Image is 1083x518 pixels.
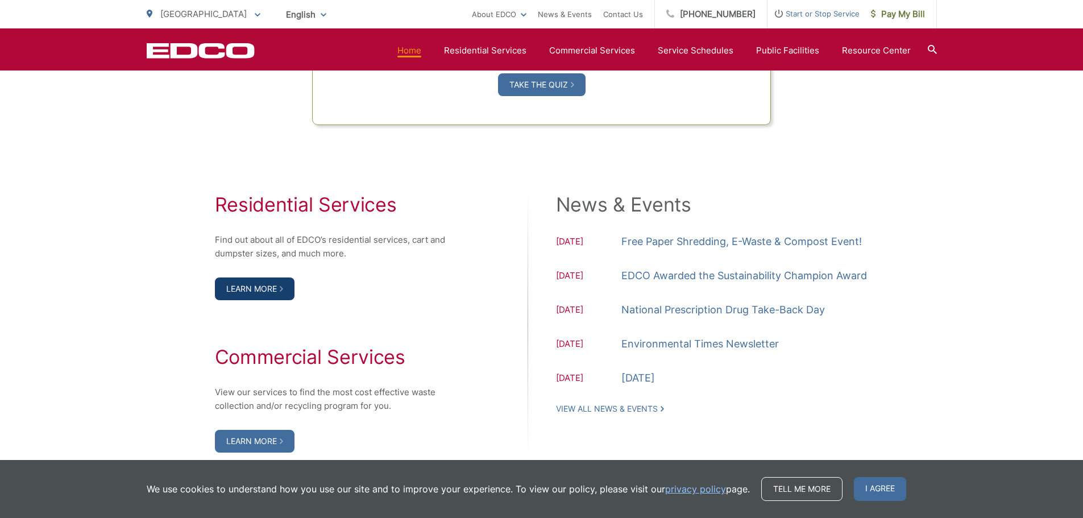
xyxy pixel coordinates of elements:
a: News & Events [538,7,592,21]
span: [DATE] [556,235,621,250]
a: View All News & Events [556,404,664,414]
p: Find out about all of EDCO’s residential services, cart and dumpster sizes, and much more. [215,233,459,260]
a: Service Schedules [658,44,733,57]
h2: News & Events [556,193,869,216]
span: Pay My Bill [871,7,925,21]
span: [DATE] [556,303,621,318]
a: Contact Us [603,7,643,21]
a: Tell me more [761,477,843,501]
a: National Prescription Drug Take-Back Day [621,301,825,318]
span: [DATE] [556,269,621,284]
a: Environmental Times Newsletter [621,335,779,353]
span: [DATE] [556,337,621,353]
p: View our services to find the most cost effective waste collection and/or recycling program for you. [215,386,459,413]
a: Public Facilities [756,44,819,57]
a: Commercial Services [549,44,635,57]
a: Learn More [215,430,294,453]
h2: Commercial Services [215,346,459,368]
h2: Residential Services [215,193,459,216]
span: English [277,5,335,24]
a: Take the Quiz [498,73,586,96]
a: Resource Center [842,44,911,57]
a: Free Paper Shredding, E-Waste & Compost Event! [621,233,862,250]
a: Home [397,44,421,57]
a: EDCO Awarded the Sustainability Champion Award [621,267,867,284]
span: [DATE] [556,371,621,387]
a: EDCD logo. Return to the homepage. [147,43,255,59]
a: [DATE] [621,370,655,387]
a: privacy policy [665,482,726,496]
p: We use cookies to understand how you use our site and to improve your experience. To view our pol... [147,482,750,496]
span: [GEOGRAPHIC_DATA] [160,9,247,19]
a: Learn More [215,277,294,300]
span: I agree [854,477,906,501]
a: About EDCO [472,7,526,21]
a: Residential Services [444,44,526,57]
